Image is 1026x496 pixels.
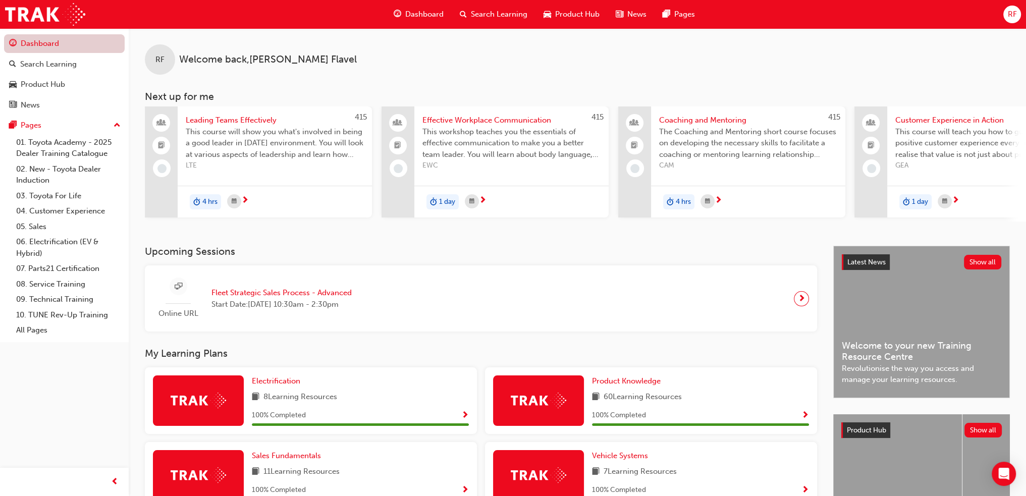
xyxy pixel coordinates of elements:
span: people-icon [158,117,165,130]
span: 60 Learning Resources [604,391,682,404]
img: Trak [171,467,226,483]
span: learningRecordVerb_NONE-icon [867,164,876,173]
span: people-icon [394,117,401,130]
span: Start Date: [DATE] 10:30am - 2:30pm [211,299,352,310]
span: This course will show you what's involved in being a good leader in [DATE] environment. You will ... [186,126,364,160]
span: book-icon [252,466,259,478]
a: Vehicle Systems [592,450,652,462]
span: 7 Learning Resources [604,466,677,478]
a: Electrification [252,375,304,387]
span: CAM [659,160,837,172]
span: next-icon [952,196,959,205]
span: Product Knowledge [592,376,661,385]
h3: Upcoming Sessions [145,246,817,257]
span: next-icon [241,196,249,205]
a: pages-iconPages [655,4,703,25]
button: Pages [4,116,125,135]
a: 07. Parts21 Certification [12,261,125,277]
span: pages-icon [9,121,17,130]
span: Show Progress [461,486,469,495]
span: 100 % Completed [592,484,646,496]
span: book-icon [592,391,600,404]
span: RF [1007,9,1016,20]
a: 08. Service Training [12,277,125,292]
img: Trak [511,393,566,408]
a: Product Hub [4,75,125,94]
a: 415Effective Workplace CommunicationThis workshop teaches you the essentials of effective communi... [382,106,609,217]
span: duration-icon [903,195,910,208]
span: booktick-icon [394,139,401,152]
span: calendar-icon [942,195,947,208]
a: 01. Toyota Academy - 2025 Dealer Training Catalogue [12,135,125,161]
span: 4 hrs [676,196,691,208]
span: 100 % Completed [592,410,646,421]
span: 100 % Completed [252,410,306,421]
a: 02. New - Toyota Dealer Induction [12,161,125,188]
span: Coaching and Mentoring [659,115,837,126]
a: Online URLFleet Strategic Sales Process - AdvancedStart Date:[DATE] 10:30am - 2:30pm [153,273,809,323]
span: Welcome to your new Training Resource Centre [842,340,1001,363]
span: prev-icon [111,476,119,488]
span: Latest News [847,258,886,266]
h3: My Learning Plans [145,348,817,359]
span: next-icon [479,196,487,205]
span: learningRecordVerb_NONE-icon [157,164,167,173]
span: Show Progress [801,486,809,495]
span: Search Learning [471,9,527,20]
a: Product Knowledge [592,375,665,387]
span: This workshop teaches you the essentials of effective communication to make you a better team lea... [422,126,601,160]
span: EWC [422,160,601,172]
span: LTE [186,160,364,172]
span: people-icon [631,117,638,130]
span: Electrification [252,376,300,385]
span: The Coaching and Mentoring short course focuses on developing the necessary skills to facilitate ... [659,126,837,160]
a: 09. Technical Training [12,292,125,307]
span: pages-icon [663,8,670,21]
a: Sales Fundamentals [252,450,325,462]
span: up-icon [114,119,121,132]
span: Sales Fundamentals [252,451,321,460]
span: Product Hub [847,426,886,434]
div: News [21,99,40,111]
span: Revolutionise the way you access and manage your learning resources. [842,363,1001,385]
span: people-icon [868,117,875,130]
a: 415Leading Teams EffectivelyThis course will show you what's involved in being a good leader in [... [145,106,372,217]
a: 415Coaching and MentoringThe Coaching and Mentoring short course focuses on developing the necess... [618,106,845,217]
span: Show Progress [801,411,809,420]
span: Product Hub [555,9,600,20]
span: learningRecordVerb_NONE-icon [630,164,639,173]
span: calendar-icon [705,195,710,208]
button: Show all [964,255,1002,269]
a: car-iconProduct Hub [535,4,608,25]
a: Search Learning [4,55,125,74]
span: 415 [828,113,840,122]
a: Latest NewsShow allWelcome to your new Training Resource CentreRevolutionise the way you access a... [833,246,1010,398]
span: car-icon [544,8,551,21]
a: 03. Toyota For Life [12,188,125,204]
span: 1 day [912,196,928,208]
div: Open Intercom Messenger [992,462,1016,486]
a: Latest NewsShow all [842,254,1001,270]
span: booktick-icon [158,139,165,152]
a: search-iconSearch Learning [452,4,535,25]
button: Show all [964,423,1002,437]
button: Show Progress [461,409,469,422]
span: duration-icon [193,195,200,208]
a: 06. Electrification (EV & Hybrid) [12,234,125,261]
a: 10. TUNE Rev-Up Training [12,307,125,323]
span: 8 Learning Resources [263,391,337,404]
span: booktick-icon [868,139,875,152]
span: News [627,9,646,20]
div: Search Learning [20,59,77,70]
span: 1 day [439,196,455,208]
button: Show Progress [801,409,809,422]
h3: Next up for me [129,91,1026,102]
img: Trak [5,3,85,26]
span: 100 % Completed [252,484,306,496]
span: guage-icon [394,8,401,21]
span: 415 [591,113,604,122]
span: RF [155,54,165,66]
img: Trak [171,393,226,408]
button: DashboardSearch LearningProduct HubNews [4,32,125,116]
